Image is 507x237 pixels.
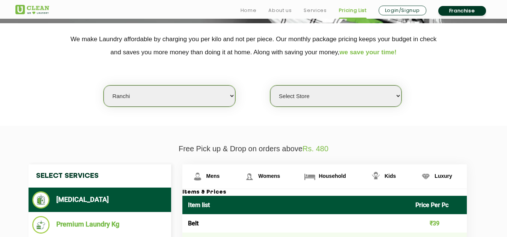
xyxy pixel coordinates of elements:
img: Dry Cleaning [32,191,50,209]
img: Luxury [419,170,432,183]
li: [MEDICAL_DATA] [32,191,167,209]
span: we save your time! [340,49,397,56]
a: Home [241,6,257,15]
img: Womens [243,170,256,183]
a: Login/Signup [379,6,426,15]
img: Premium Laundry Kg [32,216,50,234]
a: Services [304,6,326,15]
img: Kids [369,170,382,183]
img: Mens [191,170,204,183]
h4: Select Services [29,164,171,188]
img: UClean Laundry and Dry Cleaning [15,5,49,14]
span: Kids [385,173,396,179]
a: Franchise [438,6,486,16]
span: Household [319,173,346,179]
span: Womens [258,173,280,179]
span: Rs. 480 [302,145,328,153]
td: Belt [182,214,410,233]
span: Mens [206,173,220,179]
th: Item list [182,196,410,214]
h3: Items & Prices [182,189,467,196]
li: Premium Laundry Kg [32,216,167,234]
p: Free Pick up & Drop on orders above [15,145,492,153]
p: We make Laundry affordable by charging you per kilo and not per piece. Our monthly package pricin... [15,33,492,59]
a: Pricing List [339,6,367,15]
img: Household [303,170,316,183]
span: Luxury [435,173,452,179]
a: About us [268,6,292,15]
th: Price Per Pc [410,196,467,214]
td: ₹39 [410,214,467,233]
